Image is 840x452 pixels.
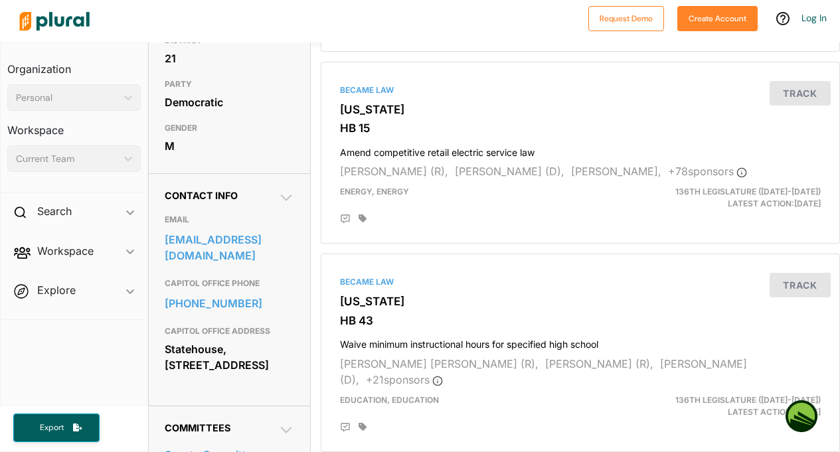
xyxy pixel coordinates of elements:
[165,76,295,92] h3: PARTY
[588,6,664,31] button: Request Demo
[340,103,821,116] h3: [US_STATE]
[340,165,448,178] span: [PERSON_NAME] (R),
[340,357,539,370] span: [PERSON_NAME] [PERSON_NAME] (R),
[366,373,443,386] span: + 21 sponsor s
[340,333,821,350] h4: Waive minimum instructional hours for specified high school
[664,394,831,418] div: Latest Action: [DATE]
[664,186,831,210] div: Latest Action: [DATE]
[16,91,119,105] div: Personal
[340,357,747,386] span: [PERSON_NAME] (D),
[165,339,295,375] div: Statehouse, [STREET_ADDRESS]
[340,84,821,96] div: Became Law
[340,395,439,405] span: Education, Education
[340,422,351,433] div: Add Position Statement
[675,187,821,196] span: 136th Legislature ([DATE]-[DATE])
[165,212,295,228] h3: EMAIL
[340,214,351,224] div: Add Position Statement
[801,12,827,24] a: Log In
[340,314,821,327] h3: HB 43
[675,395,821,405] span: 136th Legislature ([DATE]-[DATE])
[770,81,831,106] button: Track
[340,276,821,288] div: Became Law
[165,190,238,201] span: Contact Info
[677,6,758,31] button: Create Account
[165,92,295,112] div: Democratic
[545,357,653,370] span: [PERSON_NAME] (R),
[165,323,295,339] h3: CAPITOL OFFICE ADDRESS
[37,204,72,218] h2: Search
[359,214,367,223] div: Add tags
[13,414,100,442] button: Export
[571,165,661,178] span: [PERSON_NAME],
[668,165,747,178] span: + 78 sponsor s
[340,295,821,308] h3: [US_STATE]
[31,422,73,433] span: Export
[165,120,295,136] h3: GENDER
[340,121,821,135] h3: HB 15
[165,230,295,265] a: [EMAIL_ADDRESS][DOMAIN_NAME]
[359,422,367,431] div: Add tags
[7,50,141,79] h3: Organization
[588,11,664,25] a: Request Demo
[677,11,758,25] a: Create Account
[340,141,821,159] h4: Amend competitive retail electric service law
[7,111,141,140] h3: Workspace
[340,187,409,196] span: Energy, Energy
[770,273,831,297] button: Track
[165,275,295,291] h3: CAPITOL OFFICE PHONE
[16,152,119,166] div: Current Team
[165,422,230,433] span: Committees
[165,48,295,68] div: 21
[455,165,564,178] span: [PERSON_NAME] (D),
[165,293,295,313] a: [PHONE_NUMBER]
[165,136,295,156] div: M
